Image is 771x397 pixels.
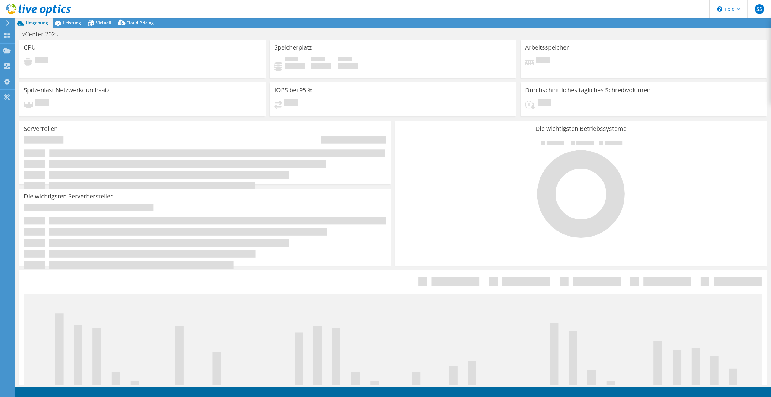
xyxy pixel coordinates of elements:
[285,57,298,63] span: Belegt
[755,4,764,14] span: SS
[400,125,762,132] h3: Die wichtigsten Betriebssysteme
[20,31,68,37] h1: vCenter 2025
[338,63,358,69] h4: 0 GiB
[311,63,331,69] h4: 0 GiB
[311,57,325,63] span: Verfügbar
[63,20,81,26] span: Leistung
[525,87,650,93] h3: Durchschnittliches tägliches Schreibvolumen
[536,57,550,65] span: Ausstehend
[717,6,722,12] svg: \n
[24,87,110,93] h3: Spitzenlast Netzwerkdurchsatz
[274,87,313,93] h3: IOPS bei 95 %
[525,44,569,51] h3: Arbeitsspeicher
[96,20,111,26] span: Virtuell
[24,125,58,132] h3: Serverrollen
[35,57,48,65] span: Ausstehend
[35,99,49,108] span: Ausstehend
[26,20,48,26] span: Umgebung
[274,44,312,51] h3: Speicherplatz
[126,20,154,26] span: Cloud Pricing
[338,57,352,63] span: Insgesamt
[285,63,305,69] h4: 0 GiB
[538,99,551,108] span: Ausstehend
[24,193,113,200] h3: Die wichtigsten Serverhersteller
[284,99,298,108] span: Ausstehend
[24,44,36,51] h3: CPU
